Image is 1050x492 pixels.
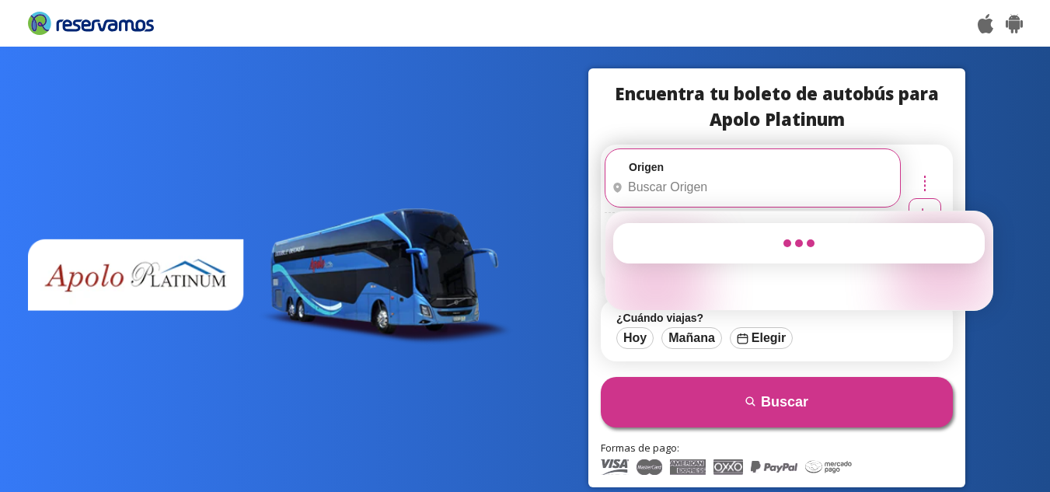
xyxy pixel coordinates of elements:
img: Reservamos [28,12,155,35]
button: Elegir [730,327,793,349]
img: Master Card [637,459,662,475]
label: Origen [629,161,664,173]
input: Buscar Origen [605,168,896,207]
img: Oxxo [713,459,743,475]
img: Visa [601,459,629,475]
button: Mañana [661,327,722,349]
img: App Store [978,14,993,33]
img: Mercado Pago [805,459,852,475]
button: Buscar [601,377,953,427]
p: Formas de pago: [601,441,953,456]
h1: Encuentra tu boleto de autobús para Apolo Platinum [601,81,953,132]
img: PayPal [751,459,797,475]
label: ¿Cuándo viajas? [616,312,937,324]
img: American Express [670,459,705,475]
img: bus apolo platinum [28,200,513,355]
img: Play Store [1006,14,1022,33]
button: Hoy [616,327,654,349]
